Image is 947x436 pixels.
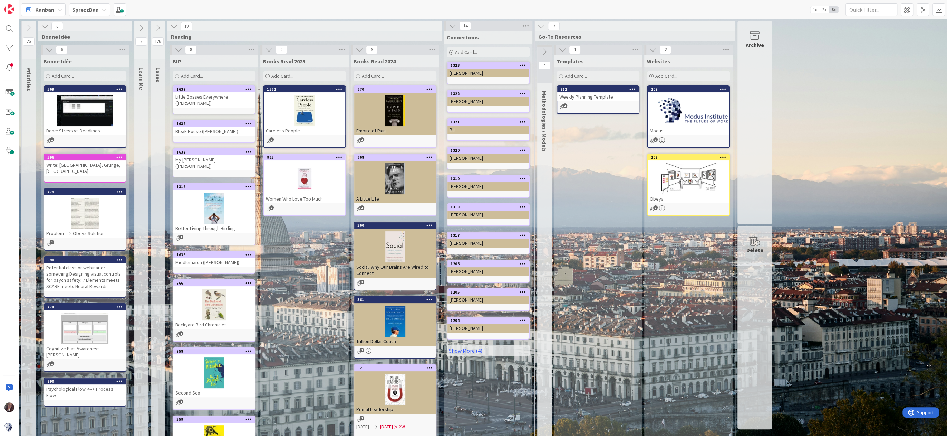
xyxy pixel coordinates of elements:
a: 360Social. Why Our Brains Are Wired to Connect [354,222,436,290]
div: 1317[PERSON_NAME] [447,232,529,248]
div: Trillion Dollar Coach [354,337,436,346]
div: 208Obeya [648,154,729,203]
a: 569Done: Stress vs Deadlines [44,85,126,148]
div: 569Done: Stress vs Deadlines [44,86,126,135]
div: 2W [399,423,405,430]
span: 6 [56,46,68,54]
div: 360 [354,222,436,229]
div: 621 [354,365,436,371]
span: 9 [366,46,378,54]
div: 1636 [173,252,255,258]
div: 360Social. Why Our Brains Are Wired to Connect [354,222,436,278]
a: 1639Little Bosses Everywhere ([PERSON_NAME]) [173,85,255,114]
span: 1 [269,205,274,210]
a: 1206[PERSON_NAME] [447,260,530,283]
div: 1638Bleak House ([PERSON_NAME]) [173,121,255,136]
span: 1 [563,103,567,108]
div: 596 [44,154,126,160]
span: 7 [548,22,560,30]
a: 207Modus [647,85,730,148]
span: 1 [269,137,274,142]
div: 668A Little Life [354,154,436,203]
div: 478 [47,305,126,309]
div: 1320 [451,148,529,153]
div: Obeya [648,194,729,203]
span: Bonne Idée [44,58,72,65]
div: 1636 [176,252,255,257]
div: 1637 [176,150,255,155]
div: 590 [44,257,126,263]
div: 758 [176,349,255,354]
div: 1322[PERSON_NAME] [447,91,529,106]
div: 207 [651,87,729,92]
span: 1 [179,235,183,239]
div: 596 [47,155,126,160]
div: 966 [173,280,255,286]
span: 4 [539,61,550,69]
span: 1 [179,331,183,336]
div: 569 [44,86,126,92]
div: 1317 [447,232,529,239]
a: 1638Bleak House ([PERSON_NAME]) [173,120,255,143]
div: 758 [173,348,255,354]
div: 670 [357,87,436,92]
div: 596Write: [GEOGRAPHIC_DATA], Grunge, [GEOGRAPHIC_DATA] [44,154,126,176]
div: Little Bosses Everywhere ([PERSON_NAME]) [173,92,255,108]
div: 1204 [451,318,529,323]
div: Women Who Love Too Much [264,194,345,203]
span: 1 [653,137,658,142]
a: Show More (4) [447,345,530,356]
span: 1 [50,240,54,244]
div: 1316 [173,184,255,190]
div: 1637 [173,149,255,155]
a: 1319[PERSON_NAME] [447,175,530,198]
div: 1318 [447,204,529,210]
a: 208Obeya [647,154,730,216]
span: Reading [171,33,433,40]
div: Second Sex [173,388,255,397]
div: 1636Middlemarch ([PERSON_NAME]) [173,252,255,267]
div: 479 [47,189,126,194]
span: 3x [829,6,838,13]
span: 1 [360,416,364,420]
a: 1562Careless People [263,85,346,148]
div: Primal Leadership [354,405,436,414]
div: 668 [357,155,436,160]
span: 126 [152,37,164,46]
div: 1321 [451,120,529,124]
div: [PERSON_NAME] [447,154,529,163]
div: 290 [44,378,126,384]
div: 212 [557,86,639,92]
div: 1319 [447,176,529,182]
div: 1319[PERSON_NAME] [447,176,529,191]
span: Websites [647,58,670,65]
span: Kanban [35,6,54,14]
div: [PERSON_NAME] [447,239,529,248]
div: [PERSON_NAME] [447,295,529,304]
div: 966 [176,281,255,286]
div: 208 [651,155,729,160]
a: 966Backyard Bird Chronicles [173,279,255,342]
div: 1205 [447,289,529,295]
span: 2 [276,46,287,54]
span: [DATE] [356,423,369,430]
div: Middlemarch ([PERSON_NAME]) [173,258,255,267]
div: 966Backyard Bird Chronicles [173,280,255,329]
div: 208 [648,154,729,160]
span: 1 [653,205,658,210]
a: 1322[PERSON_NAME] [447,90,530,113]
div: 1206 [447,261,529,267]
a: 1637My [PERSON_NAME] ([PERSON_NAME]) [173,148,255,177]
div: 290Psychological Flow <--> Process Flow [44,378,126,400]
span: 1 [360,205,364,210]
span: Add Card... [565,73,587,79]
div: [PERSON_NAME] [447,68,529,77]
span: 1 [50,137,54,142]
div: Archive [746,41,764,49]
div: [PERSON_NAME] [447,267,529,276]
div: Social. Why Our Brains Are Wired to Connect [354,262,436,278]
a: 1323[PERSON_NAME] [447,62,530,84]
a: 1636Middlemarch ([PERSON_NAME]) [173,251,255,274]
div: 590 [47,258,126,262]
span: Add Card... [271,73,293,79]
